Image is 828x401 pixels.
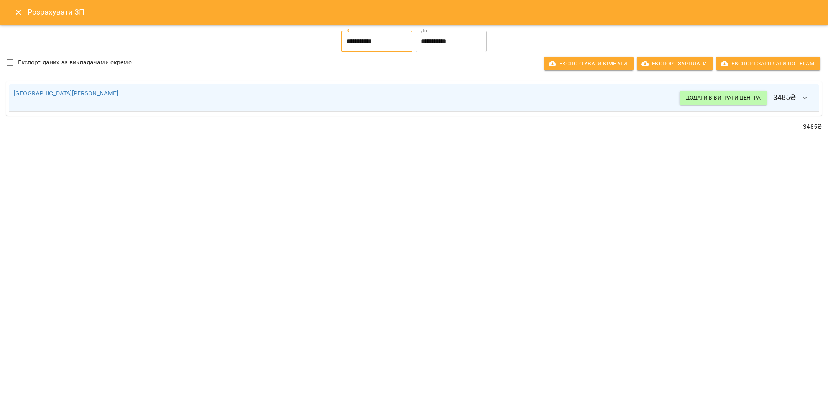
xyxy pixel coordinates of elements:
h6: Розрахувати ЗП [28,6,819,18]
button: Експорт Зарплати [637,57,713,70]
button: Експортувати кімнати [544,57,634,70]
span: Експорт Зарплати [643,59,707,68]
span: Експорт даних за викладачами окремо [18,58,132,67]
span: Експортувати кімнати [550,59,628,68]
span: Експорт Зарплати по тегам [722,59,814,68]
a: [GEOGRAPHIC_DATA][PERSON_NAME] [14,90,118,97]
button: Close [9,3,28,21]
span: Додати в витрати центра [686,93,761,102]
p: 3485 ₴ [6,122,822,131]
button: Додати в витрати центра [680,91,767,105]
button: Експорт Зарплати по тегам [716,57,820,70]
h6: 3485 ₴ [680,89,814,107]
